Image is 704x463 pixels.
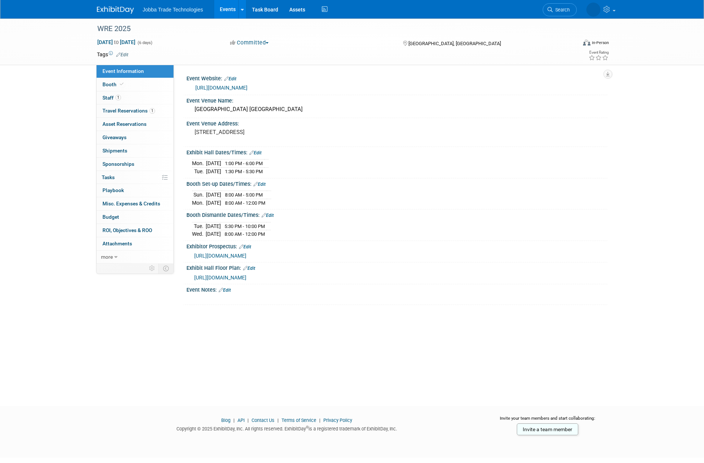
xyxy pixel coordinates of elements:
[97,78,174,91] a: Booth
[317,417,322,423] span: |
[225,161,263,166] span: 1:00 PM - 6:00 PM
[120,82,124,86] i: Booth reservation complete
[589,51,609,54] div: Event Rating
[246,417,250,423] span: |
[192,222,206,230] td: Tue.
[194,253,246,259] a: [URL][DOMAIN_NAME]
[192,199,206,207] td: Mon.
[186,262,607,272] div: Exhibit Hall Floor Plan:
[97,91,174,104] a: Staff1
[561,4,600,12] img: David Almario
[102,214,119,220] span: Budget
[206,160,221,168] td: [DATE]
[583,40,590,46] img: Format-Inperson.png
[206,191,221,199] td: [DATE]
[243,266,255,271] a: Edit
[97,211,174,224] a: Budget
[97,424,477,432] div: Copyright © 2025 ExhibitDay, Inc. All rights reserved. ExhibitDay is a registered trademark of Ex...
[249,150,262,155] a: Edit
[253,182,266,187] a: Edit
[186,178,607,188] div: Booth Set-up Dates/Times:
[194,275,246,281] a: [URL][DOMAIN_NAME]
[225,192,263,198] span: 8:00 AM - 5:00 PM
[195,85,247,91] a: [URL][DOMAIN_NAME]
[192,168,206,175] td: Tue.
[102,148,127,154] span: Shipments
[102,134,127,140] span: Giveaways
[221,417,230,423] a: Blog
[323,417,352,423] a: Privacy Policy
[97,118,174,131] a: Asset Reservations
[158,264,174,273] td: Toggle Event Tabs
[102,201,160,207] span: Misc. Expenses & Credits
[408,41,501,46] span: [GEOGRAPHIC_DATA], [GEOGRAPHIC_DATA]
[186,147,607,157] div: Exhibit Hall Dates/Times:
[225,200,265,206] span: 8:00 AM - 12:00 PM
[186,73,607,83] div: Event Website:
[95,22,566,36] div: WRE 2025
[97,237,174,250] a: Attachments
[232,417,236,423] span: |
[149,108,155,114] span: 1
[488,415,607,426] div: Invite your team members and start collaborating:
[143,7,203,13] span: Jobba Trade Technologies
[195,129,354,135] pre: [STREET_ADDRESS]
[102,95,121,101] span: Staff
[282,417,316,423] a: Terms of Service
[97,104,174,117] a: Travel Reservations1
[97,171,174,184] a: Tasks
[225,169,263,174] span: 1:30 PM - 5:30 PM
[137,40,152,45] span: (6 days)
[146,264,159,273] td: Personalize Event Tab Strip
[102,81,125,87] span: Booth
[192,230,206,238] td: Wed.
[527,7,544,13] span: Search
[101,254,113,260] span: more
[97,224,174,237] a: ROI, Objectives & ROO
[186,241,607,251] div: Exhibitor Prospectus:
[116,52,128,57] a: Edit
[97,6,134,14] img: ExhibitDay
[102,121,146,127] span: Asset Reservations
[276,417,280,423] span: |
[97,144,174,157] a: Shipments
[102,174,115,180] span: Tasks
[224,76,236,81] a: Edit
[186,209,607,219] div: Booth Dismantle Dates/Times:
[533,38,609,50] div: Event Format
[186,95,607,104] div: Event Venue Name:
[186,284,607,294] div: Event Notes:
[206,222,221,230] td: [DATE]
[97,51,128,58] td: Tags
[225,224,265,229] span: 5:30 PM - 10:00 PM
[225,231,265,237] span: 8:00 AM - 12:00 PM
[306,425,309,429] sup: ®
[102,108,155,114] span: Travel Reservations
[97,158,174,171] a: Sponsorships
[97,251,174,264] a: more
[262,213,274,218] a: Edit
[192,160,206,168] td: Mon.
[192,104,602,115] div: [GEOGRAPHIC_DATA] [GEOGRAPHIC_DATA]
[113,39,120,45] span: to
[97,65,174,78] a: Event Information
[115,95,121,100] span: 1
[252,417,274,423] a: Contact Us
[517,3,551,16] a: Search
[102,68,144,74] span: Event Information
[102,187,124,193] span: Playbook
[228,39,272,47] button: Committed
[219,288,231,293] a: Edit
[186,118,607,127] div: Event Venue Address:
[592,40,609,46] div: In-Person
[102,161,134,167] span: Sponsorships
[206,199,221,207] td: [DATE]
[239,244,251,249] a: Edit
[206,230,221,238] td: [DATE]
[97,197,174,210] a: Misc. Expenses & Credits
[97,184,174,197] a: Playbook
[206,168,221,175] td: [DATE]
[102,227,152,233] span: ROI, Objectives & ROO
